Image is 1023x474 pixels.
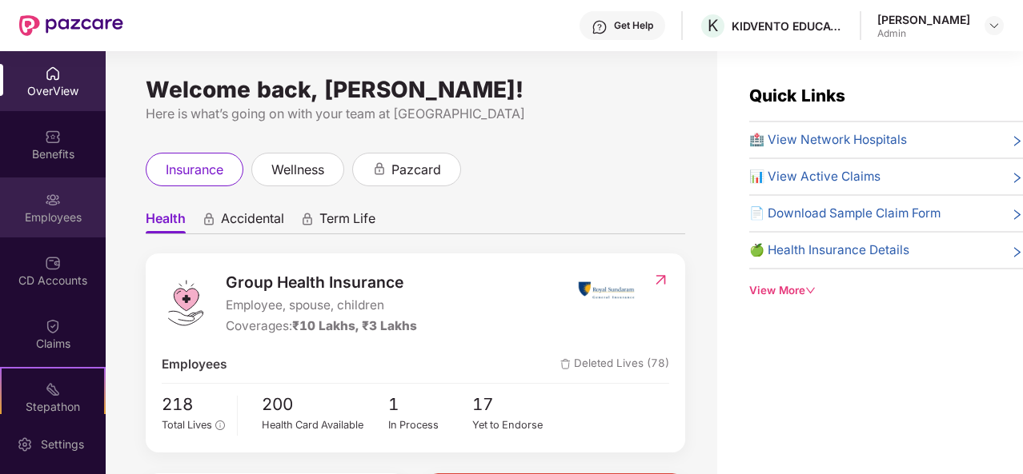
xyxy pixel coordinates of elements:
[560,359,571,369] img: deleteIcon
[17,436,33,452] img: svg+xml;base64,PHN2ZyBpZD0iU2V0dGluZy0yMHgyMCIgeG1sbnM9Imh0dHA6Ly93d3cudzMub3JnLzIwMDAvc3ZnIiB3aW...
[877,27,970,40] div: Admin
[45,381,61,397] img: svg+xml;base64,PHN2ZyB4bWxucz0iaHR0cDovL3d3dy53My5vcmcvMjAwMC9zdmciIHdpZHRoPSIyMSIgaGVpZ2h0PSIyMC...
[391,160,441,180] span: pazcard
[202,212,216,226] div: animation
[215,420,224,429] span: info-circle
[372,161,387,176] div: animation
[45,66,61,82] img: svg+xml;base64,PHN2ZyBpZD0iSG9tZSIgeG1sbnM9Imh0dHA6Ly93d3cudzMub3JnLzIwMDAvc3ZnIiB3aWR0aD0iMjAiIG...
[226,317,417,336] div: Coverages:
[162,355,227,374] span: Employees
[877,12,970,27] div: [PERSON_NAME]
[45,255,61,271] img: svg+xml;base64,PHN2ZyBpZD0iQ0RfQWNjb3VudHMiIGRhdGEtbmFtZT0iQ0QgQWNjb3VudHMiIHhtbG5zPSJodHRwOi8vd3...
[292,318,417,333] span: ₹10 Lakhs, ₹3 Lakhs
[1011,244,1023,260] span: right
[805,285,816,296] span: down
[388,392,473,418] span: 1
[749,282,1023,299] div: View More
[472,417,557,433] div: Yet to Endorse
[560,355,669,374] span: Deleted Lives (78)
[2,399,104,415] div: Stepathon
[226,270,417,294] span: Group Health Insurance
[262,392,388,418] span: 200
[36,436,89,452] div: Settings
[146,83,685,96] div: Welcome back, [PERSON_NAME]!
[162,279,210,327] img: logo
[45,318,61,334] img: svg+xml;base64,PHN2ZyBpZD0iQ2xhaW0iIHhtbG5zPSJodHRwOi8vd3d3LnczLm9yZy8yMDAwL3N2ZyIgd2lkdGg9IjIwIi...
[708,16,718,35] span: K
[300,212,315,226] div: animation
[146,210,186,233] span: Health
[749,86,845,106] span: Quick Links
[388,417,473,433] div: In Process
[592,19,608,35] img: svg+xml;base64,PHN2ZyBpZD0iSGVscC0zMngzMiIgeG1sbnM9Imh0dHA6Ly93d3cudzMub3JnLzIwMDAvc3ZnIiB3aWR0aD...
[988,19,1001,32] img: svg+xml;base64,PHN2ZyBpZD0iRHJvcGRvd24tMzJ4MzIiIHhtbG5zPSJodHRwOi8vd3d3LnczLm9yZy8yMDAwL3N2ZyIgd2...
[19,15,123,36] img: New Pazcare Logo
[472,392,557,418] span: 17
[221,210,284,233] span: Accidental
[652,272,669,288] img: RedirectIcon
[576,270,636,310] img: insurerIcon
[45,129,61,145] img: svg+xml;base64,PHN2ZyBpZD0iQmVuZWZpdHMiIHhtbG5zPSJodHRwOi8vd3d3LnczLm9yZy8yMDAwL3N2ZyIgd2lkdGg9Ij...
[162,392,225,418] span: 218
[1011,207,1023,223] span: right
[1011,133,1023,149] span: right
[749,204,941,223] span: 📄 Download Sample Claim Form
[166,160,223,180] span: insurance
[1011,170,1023,186] span: right
[162,419,212,431] span: Total Lives
[271,160,324,180] span: wellness
[732,18,844,34] div: KIDVENTO EDUCATION AND RESEARCH PRIVATE LIMITED
[262,417,388,433] div: Health Card Available
[749,167,881,186] span: 📊 View Active Claims
[319,210,375,233] span: Term Life
[614,19,653,32] div: Get Help
[146,104,685,124] div: Here is what’s going on with your team at [GEOGRAPHIC_DATA]
[749,241,909,260] span: 🍏 Health Insurance Details
[749,130,907,149] span: 🏥 View Network Hospitals
[45,192,61,208] img: svg+xml;base64,PHN2ZyBpZD0iRW1wbG95ZWVzIiB4bWxucz0iaHR0cDovL3d3dy53My5vcmcvMjAwMC9zdmciIHdpZHRoPS...
[226,296,417,315] span: Employee, spouse, children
